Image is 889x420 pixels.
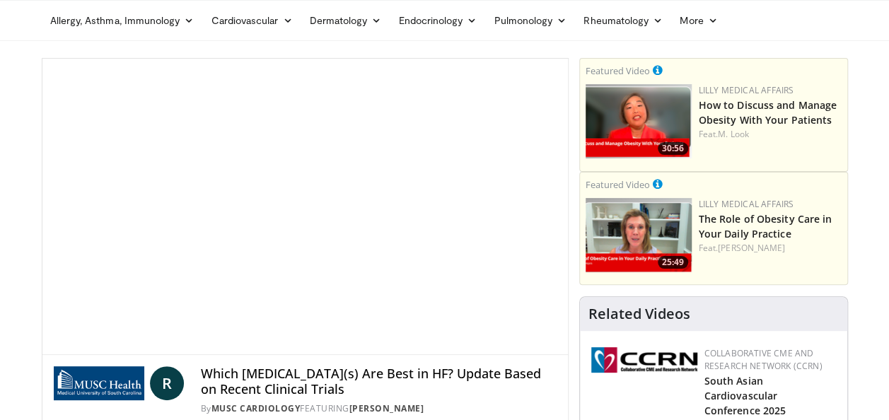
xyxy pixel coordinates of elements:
span: 25:49 [658,256,688,269]
a: MUSC Cardiology [211,402,301,414]
a: Allergy, Asthma, Immunology [42,6,203,35]
small: Featured Video [586,178,650,191]
a: Pulmonology [485,6,575,35]
a: R [150,366,184,400]
div: Feat. [699,242,842,255]
span: 30:56 [658,142,688,155]
a: How to Discuss and Manage Obesity With Your Patients [699,98,837,127]
a: Dermatology [301,6,390,35]
img: e1208b6b-349f-4914-9dd7-f97803bdbf1d.png.150x105_q85_crop-smart_upscale.png [586,198,692,272]
video-js: Video Player [42,59,568,355]
a: 30:56 [586,84,692,158]
a: The Role of Obesity Care in Your Daily Practice [699,212,832,240]
div: Feat. [699,128,842,141]
a: Rheumatology [575,6,671,35]
a: 25:49 [586,198,692,272]
a: Lilly Medical Affairs [699,198,794,210]
a: Lilly Medical Affairs [699,84,794,96]
a: Collaborative CME and Research Network (CCRN) [704,347,823,372]
img: a04ee3ba-8487-4636-b0fb-5e8d268f3737.png.150x105_q85_autocrop_double_scale_upscale_version-0.2.png [591,347,697,373]
img: c98a6a29-1ea0-4bd5-8cf5-4d1e188984a7.png.150x105_q85_crop-smart_upscale.png [586,84,692,158]
a: Cardiovascular [202,6,301,35]
div: By FEATURING [201,402,557,415]
a: More [671,6,726,35]
a: Endocrinology [390,6,485,35]
a: [PERSON_NAME] [349,402,424,414]
a: South Asian Cardiovascular Conference 2025 [704,374,786,417]
img: MUSC Cardiology [54,366,144,400]
a: [PERSON_NAME] [718,242,785,254]
h4: Which [MEDICAL_DATA](s) Are Best in HF? Update Based on Recent Clinical Trials [201,366,557,397]
h4: Related Videos [588,305,690,322]
a: M. Look [718,128,749,140]
small: Featured Video [586,64,650,77]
